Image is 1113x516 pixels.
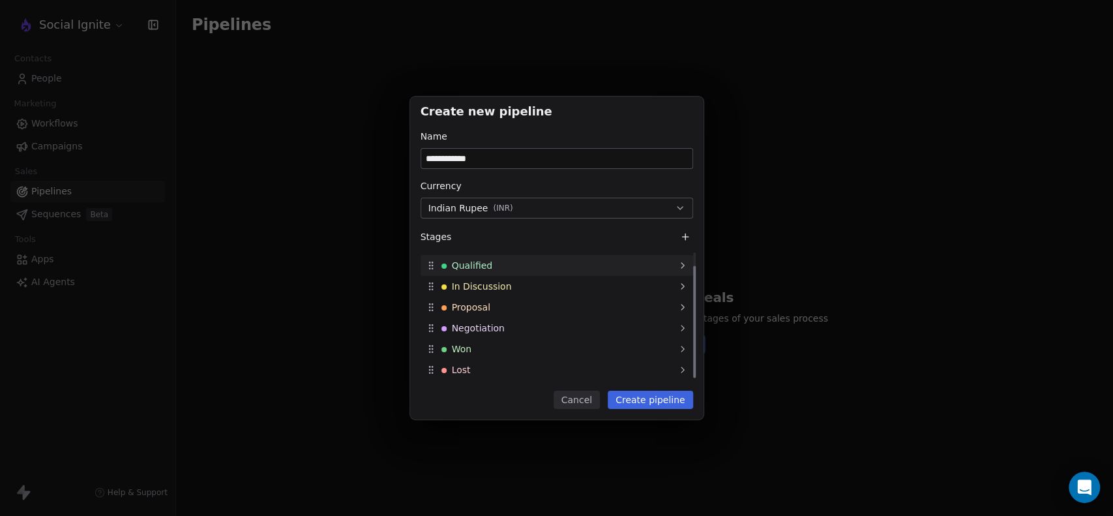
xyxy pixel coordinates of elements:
div: In Discussion [421,276,693,297]
span: ( INR ) [493,203,512,213]
div: Name [421,130,693,143]
div: Lost [421,359,693,380]
div: Negotiation [421,318,693,339]
button: Indian Rupee(INR) [421,198,693,219]
span: Indian Rupee [428,202,488,215]
span: In Discussion [452,280,512,293]
button: Create pipeline [608,391,693,409]
span: Qualified [452,259,493,272]
span: Won [452,342,471,356]
h1: Create new pipeline [421,107,693,120]
span: Stages [421,230,452,243]
span: Proposal [452,301,490,314]
div: Qualified [421,255,693,276]
div: Currency [421,179,693,192]
div: Proposal [421,297,693,318]
div: Won [421,339,693,359]
span: Lost [452,363,471,376]
button: Cancel [554,391,600,409]
span: Negotiation [452,322,505,335]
